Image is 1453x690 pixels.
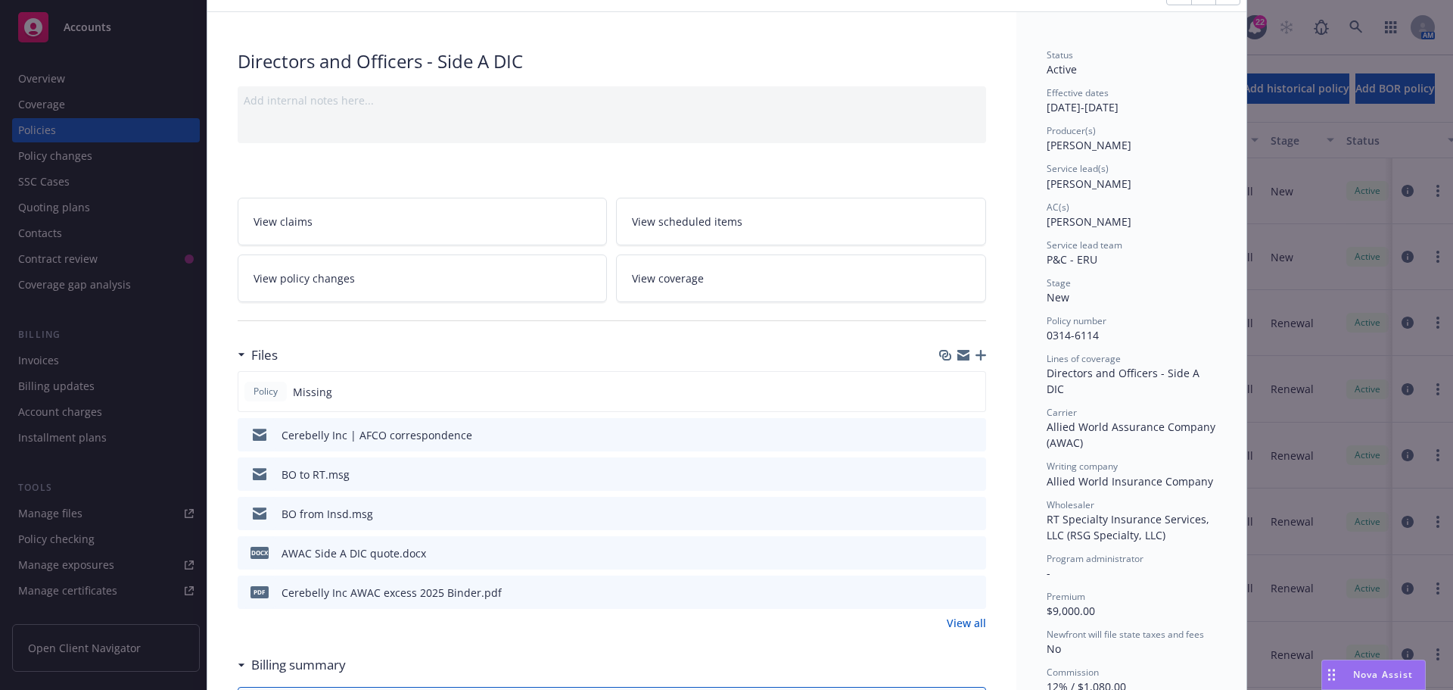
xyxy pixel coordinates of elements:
[238,254,608,302] a: View policy changes
[1047,406,1077,419] span: Carrier
[966,585,980,601] button: preview file
[1047,498,1094,511] span: Wholesaler
[1047,124,1096,137] span: Producer(s)
[632,270,704,286] span: View coverage
[942,545,954,561] button: download file
[1321,660,1426,690] button: Nova Assist
[1047,604,1095,618] span: $9,000.00
[1047,162,1109,175] span: Service lead(s)
[1047,239,1122,251] span: Service lead team
[1047,642,1061,656] span: No
[250,586,269,598] span: pdf
[1047,201,1069,214] span: AC(s)
[244,92,980,108] div: Add internal notes here...
[1047,566,1050,580] span: -
[616,198,986,245] a: View scheduled items
[966,506,980,522] button: preview file
[1047,86,1216,115] div: [DATE] - [DATE]
[1047,512,1212,542] span: RT Specialty Insurance Services, LLC (RSG Specialty, LLC)
[1047,366,1203,396] span: Directors and Officers - Side A DIC
[282,506,373,522] div: BO from Insd.msg
[1047,62,1077,76] span: Active
[1047,420,1218,450] span: Allied World Assurance Company (AWAC)
[254,214,313,229] span: View claims
[1047,628,1204,641] span: Newfront will file state taxes and fees
[1047,552,1143,565] span: Program administrator
[1047,328,1099,342] span: 0314-6114
[1047,474,1213,489] span: Allied World Insurance Company
[616,254,986,302] a: View coverage
[282,467,350,482] div: BO to RT.msg
[942,427,954,443] button: download file
[282,585,502,601] div: Cerebelly Inc AWAC excess 2025 Binder.pdf
[942,585,954,601] button: download file
[966,427,980,443] button: preview file
[250,547,269,558] span: docx
[1047,290,1069,304] span: New
[1047,590,1085,603] span: Premium
[942,467,954,482] button: download file
[1047,352,1121,365] span: Lines of coverage
[251,345,278,365] h3: Files
[293,384,332,400] span: Missing
[238,345,278,365] div: Files
[238,48,986,74] div: Directors and Officers - Side A DIC
[1047,252,1097,267] span: P&C - ERU
[1047,214,1131,229] span: [PERSON_NAME]
[1047,276,1071,289] span: Stage
[1047,460,1118,473] span: Writing company
[238,655,346,675] div: Billing summary
[1047,138,1131,152] span: [PERSON_NAME]
[942,506,954,522] button: download file
[947,615,986,631] a: View all
[282,427,472,443] div: Cerebelly Inc | AFCO correspondence
[966,467,980,482] button: preview file
[254,270,355,286] span: View policy changes
[1047,666,1099,679] span: Commission
[1353,668,1413,681] span: Nova Assist
[1322,660,1341,689] div: Drag to move
[250,385,281,398] span: Policy
[966,545,980,561] button: preview file
[1047,86,1109,99] span: Effective dates
[1047,176,1131,191] span: [PERSON_NAME]
[251,655,346,675] h3: Billing summary
[632,214,742,229] span: View scheduled items
[1047,48,1073,61] span: Status
[1047,314,1106,327] span: Policy number
[282,545,426,561] div: AWAC Side A DIC quote.docx
[238,198,608,245] a: View claims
